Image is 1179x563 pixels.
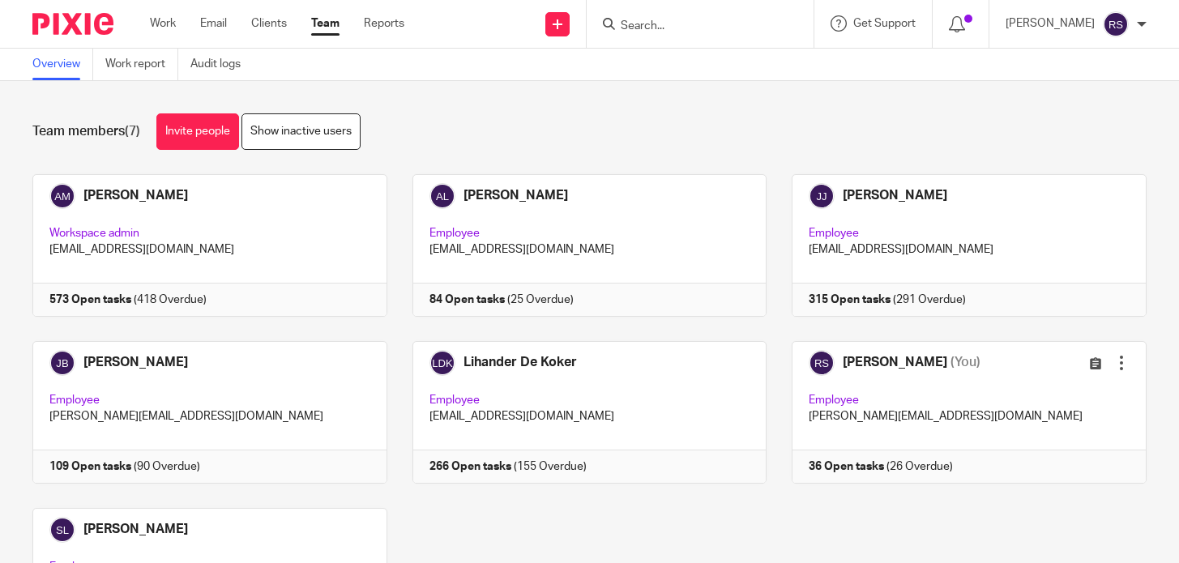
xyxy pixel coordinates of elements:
a: Reports [364,15,404,32]
a: Work report [105,49,178,80]
a: Overview [32,49,93,80]
a: Audit logs [190,49,253,80]
span: Get Support [853,18,916,29]
a: Email [200,15,227,32]
input: Search [619,19,765,34]
img: Pixie [32,13,113,35]
a: Team [311,15,340,32]
a: Invite people [156,113,239,150]
a: Show inactive users [241,113,361,150]
span: (7) [125,125,140,138]
p: [PERSON_NAME] [1006,15,1095,32]
img: svg%3E [1103,11,1129,37]
a: Clients [251,15,287,32]
a: Work [150,15,176,32]
h1: Team members [32,123,140,140]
